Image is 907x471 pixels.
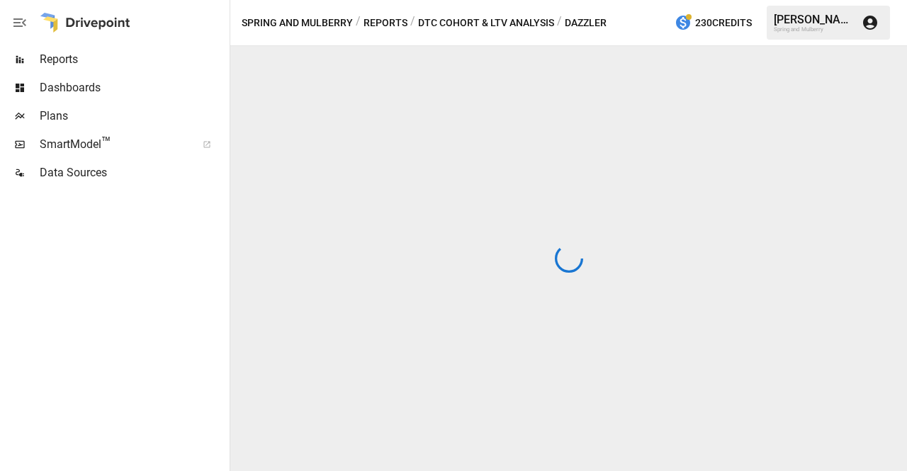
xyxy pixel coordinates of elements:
[774,26,853,33] div: Spring and Mulberry
[557,14,562,32] div: /
[364,14,407,32] button: Reports
[40,79,227,96] span: Dashboards
[418,14,554,32] button: DTC Cohort & LTV Analysis
[695,14,752,32] span: 230 Credits
[774,13,853,26] div: [PERSON_NAME]
[356,14,361,32] div: /
[40,164,227,181] span: Data Sources
[40,136,187,153] span: SmartModel
[669,10,757,36] button: 230Credits
[242,14,353,32] button: Spring and Mulberry
[40,51,227,68] span: Reports
[40,108,227,125] span: Plans
[101,134,111,152] span: ™
[410,14,415,32] div: /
